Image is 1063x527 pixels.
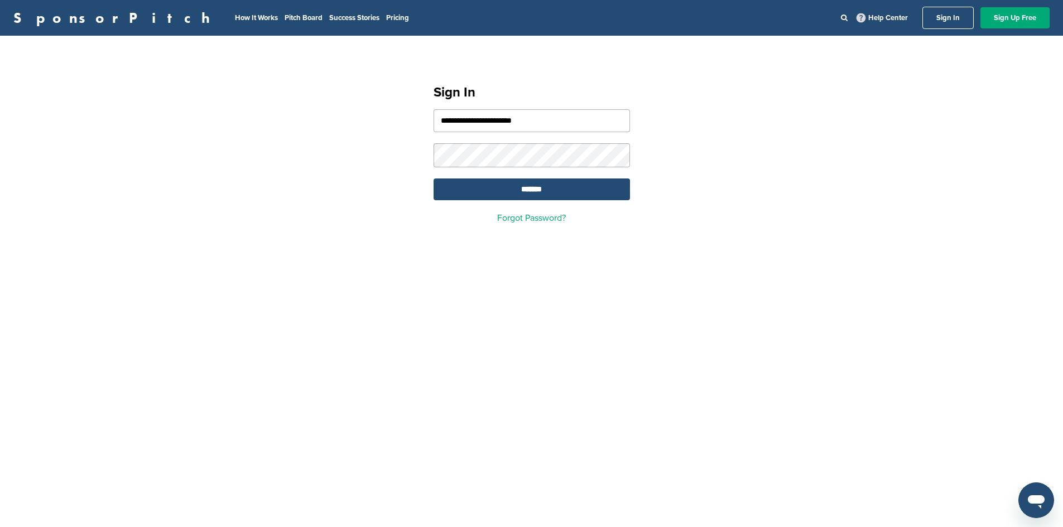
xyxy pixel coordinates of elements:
[434,83,630,103] h1: Sign In
[922,7,974,29] a: Sign In
[13,11,217,25] a: SponsorPitch
[854,11,910,25] a: Help Center
[1018,482,1054,518] iframe: Button to launch messaging window
[235,13,278,22] a: How It Works
[386,13,409,22] a: Pricing
[329,13,379,22] a: Success Stories
[497,212,566,224] a: Forgot Password?
[285,13,323,22] a: Pitch Board
[980,7,1050,28] a: Sign Up Free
